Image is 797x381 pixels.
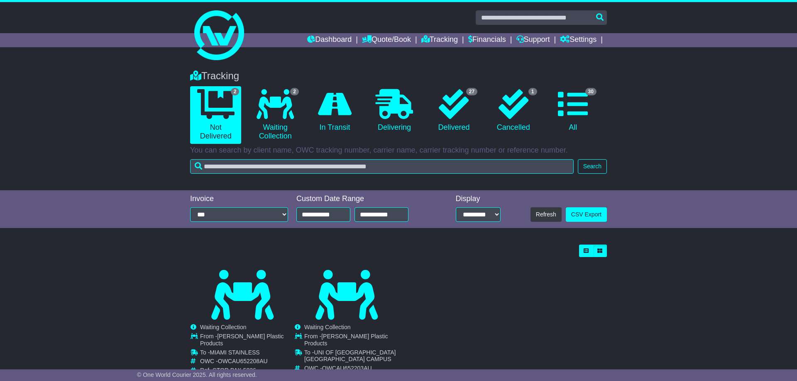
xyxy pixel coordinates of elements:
a: 30 All [548,86,599,135]
span: UNI OF [GEOGRAPHIC_DATA] [GEOGRAPHIC_DATA] CAMPUS [304,349,396,363]
span: 30 [585,88,597,95]
td: From - [200,333,294,349]
div: Custom Date Range [296,194,430,204]
span: 2 [231,88,240,95]
td: From - [304,333,398,349]
a: Settings [560,33,597,47]
span: © One World Courier 2025. All rights reserved. [137,371,257,378]
span: OWCAU652208AU [218,358,268,364]
td: OWC - [304,365,398,374]
button: Refresh [531,207,562,222]
span: 2 [290,88,299,95]
p: You can search by client name, OWC tracking number, carrier name, carrier tracking number or refe... [190,146,607,155]
a: In Transit [309,86,360,135]
span: 27 [466,88,477,95]
td: Ref - [200,367,294,374]
span: 1 [528,88,537,95]
span: Waiting Collection [304,324,351,330]
button: Search [578,159,607,174]
a: 2 Waiting Collection [249,86,301,144]
a: Quote/Book [362,33,411,47]
td: OWC - [200,358,294,367]
div: Invoice [190,194,288,204]
a: Dashboard [307,33,352,47]
td: To - [200,349,294,358]
a: Financials [468,33,506,47]
a: 2 Not Delivered [190,86,241,144]
a: Tracking [421,33,458,47]
a: 1 Cancelled [488,86,539,135]
div: Tracking [186,70,611,82]
a: CSV Export [566,207,607,222]
span: OWCAU652203AU [322,365,372,371]
span: MIAMI STAINLESS [210,349,259,356]
a: 27 Delivered [428,86,479,135]
span: [PERSON_NAME] Plastic Products [304,333,388,347]
span: STOR PAK 5836 [213,367,256,374]
td: To - [304,349,398,365]
a: Delivering [369,86,420,135]
div: Display [456,194,501,204]
a: Support [516,33,550,47]
span: [PERSON_NAME] Plastic Products [200,333,284,347]
span: Waiting Collection [200,324,247,330]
